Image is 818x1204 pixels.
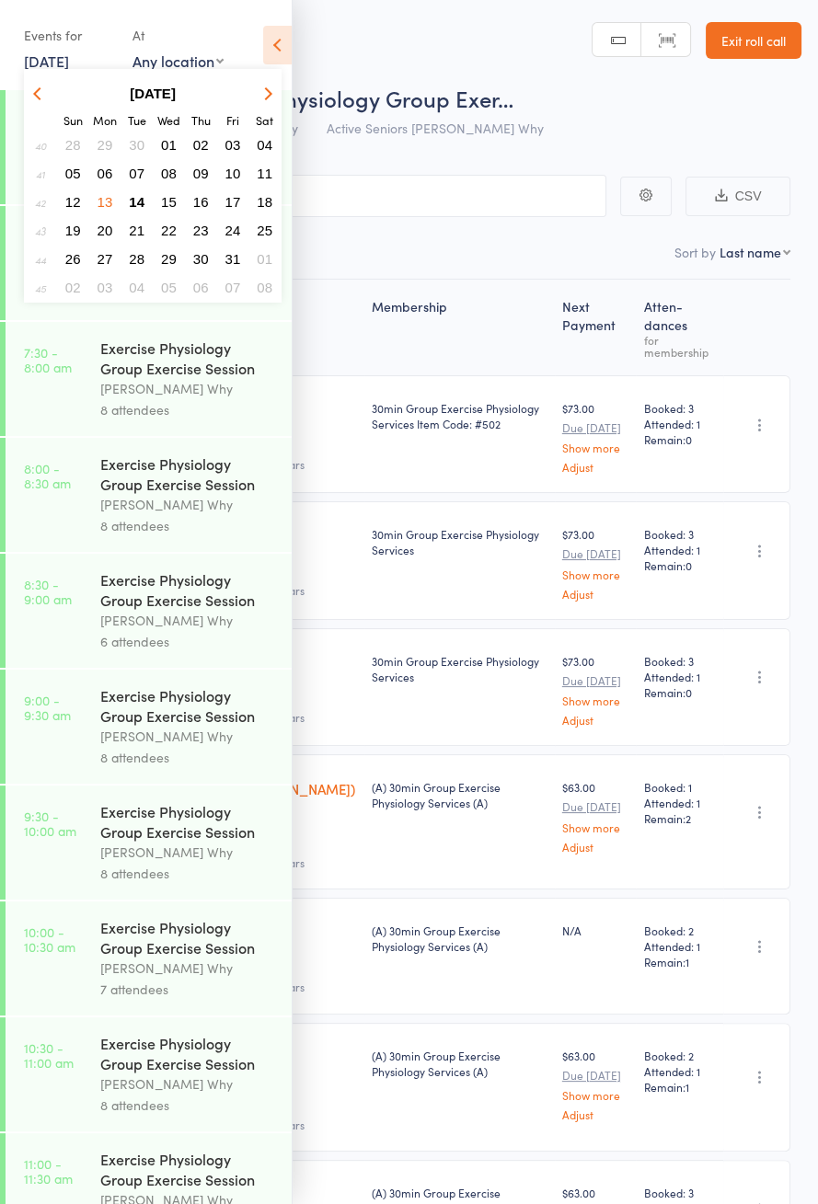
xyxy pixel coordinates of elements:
div: $63.00 [562,779,629,852]
a: 7:30 -8:00 amExercise Physiology Group Exercise Session[PERSON_NAME] Why8 attendees [6,322,292,436]
div: [PERSON_NAME] Why [100,842,276,863]
span: 06 [98,166,113,181]
em: 41 [36,166,45,181]
span: 25 [257,223,272,238]
button: 17 [219,189,248,214]
button: 22 [155,218,183,243]
button: 01 [155,132,183,157]
span: Booked: 3 [643,1185,715,1200]
a: Exit roll call [706,22,801,59]
small: Wednesday [157,112,180,128]
div: Any location [132,51,224,71]
a: Show more [562,821,629,833]
div: Last name [720,243,781,261]
div: N/A [562,923,629,938]
button: 28 [122,247,151,271]
button: 07 [122,161,151,186]
div: Exercise Physiology Group Exercise Session [100,801,276,842]
button: 08 [250,275,279,300]
div: Atten­dances [636,288,722,367]
a: 10:30 -11:00 amExercise Physiology Group Exercise Session[PERSON_NAME] Why8 attendees [6,1017,292,1131]
button: 30 [187,247,215,271]
span: 10 [225,166,241,181]
div: Exercise Physiology Group Exercise Session [100,338,276,378]
div: Exercise Physiology Group Exercise Session [100,453,276,494]
button: 11 [250,161,279,186]
div: (A) 30min Group Exercise Physiology Services (A) [372,1048,547,1079]
span: Booked: 2 [643,1048,715,1063]
span: Attended: 1 [643,938,715,954]
div: 8 attendees [100,515,276,536]
div: $73.00 [562,400,629,473]
a: Show more [562,1089,629,1101]
span: 14 [129,194,144,210]
a: 7:00 -7:30 amExercise Physiology Group Exercise Session[PERSON_NAME] Why8 attendees [6,206,292,320]
div: 7 attendees [100,979,276,1000]
em: 42 [35,195,46,210]
span: 18 [257,194,272,210]
a: 8:00 -8:30 amExercise Physiology Group Exercise Session[PERSON_NAME] Why8 attendees [6,438,292,552]
span: Booked: 3 [643,400,715,416]
button: 03 [91,275,120,300]
button: 10 [219,161,248,186]
span: 28 [65,137,81,153]
button: 09 [187,161,215,186]
small: Friday [226,112,239,128]
time: 9:00 - 9:30 am [24,693,71,722]
span: 15 [161,194,177,210]
small: Due [DATE] [562,674,629,687]
span: Remain: [643,810,715,826]
button: 24 [219,218,248,243]
span: Booked: 3 [643,653,715,669]
div: At [132,20,224,51]
div: 6 attendees [100,631,276,652]
button: 27 [91,247,120,271]
strong: [DATE] [130,86,176,101]
span: 21 [129,223,144,238]
span: 08 [257,280,272,295]
a: [DATE] [24,51,69,71]
button: 29 [91,132,120,157]
em: 45 [35,281,46,295]
div: [PERSON_NAME] Why [100,726,276,747]
time: 10:00 - 10:30 am [24,924,75,954]
span: Remain: [643,557,715,573]
span: Exercise Physiology Group Exer… [182,83,513,113]
div: for membership [643,334,715,358]
span: 17 [225,194,241,210]
div: Events for [24,20,114,51]
button: 03 [219,132,248,157]
button: 18 [250,189,279,214]
span: 30 [129,137,144,153]
span: Attended: 1 [643,795,715,810]
button: 14 [122,189,151,214]
span: 02 [65,280,81,295]
a: 9:00 -9:30 amExercise Physiology Group Exercise Session[PERSON_NAME] Why8 attendees [6,670,292,784]
span: Remain: [643,431,715,447]
button: 12 [59,189,87,214]
small: Thursday [191,112,211,128]
span: 07 [225,280,241,295]
button: 31 [219,247,248,271]
span: 01 [257,251,272,267]
button: 19 [59,218,87,243]
button: 28 [59,132,87,157]
span: 30 [193,251,209,267]
a: Adjust [562,841,629,853]
small: Tuesday [128,112,146,128]
div: Membership [364,288,555,367]
em: 44 [35,252,46,267]
div: [PERSON_NAME] Why [100,378,276,399]
span: Attended: 1 [643,542,715,557]
span: 29 [161,251,177,267]
div: $73.00 [562,526,629,599]
button: 26 [59,247,87,271]
div: (A) 30min Group Exercise Physiology Services (A) [372,779,547,810]
span: 09 [193,166,209,181]
button: 08 [155,161,183,186]
small: Sunday [63,112,83,128]
button: 07 [219,275,248,300]
span: 23 [193,223,209,238]
div: Exercise Physiology Group Exercise Session [100,1149,276,1189]
div: [PERSON_NAME] Why [100,1073,276,1095]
